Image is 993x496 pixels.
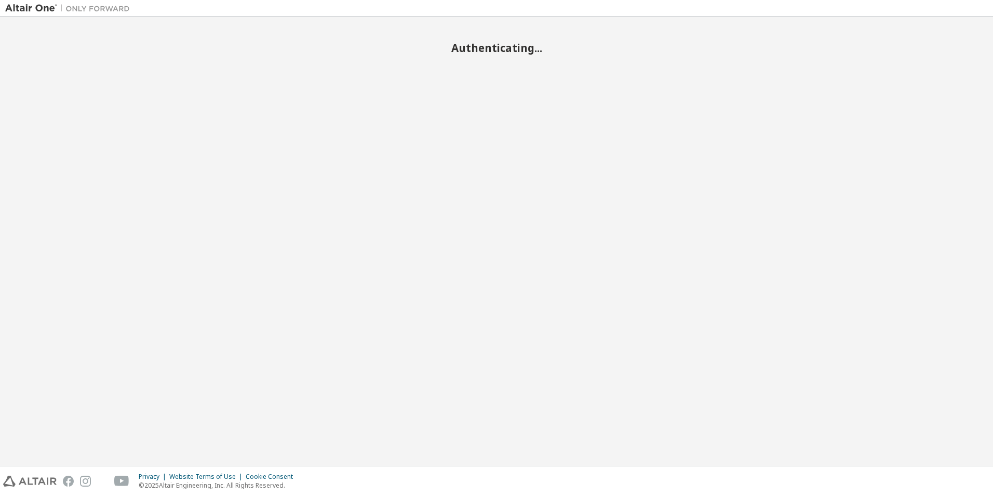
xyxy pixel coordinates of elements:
[169,473,246,481] div: Website Terms of Use
[139,481,299,490] p: © 2025 Altair Engineering, Inc. All Rights Reserved.
[63,476,74,487] img: facebook.svg
[5,3,135,14] img: Altair One
[246,473,299,481] div: Cookie Consent
[139,473,169,481] div: Privacy
[114,476,129,487] img: youtube.svg
[80,476,91,487] img: instagram.svg
[3,476,57,487] img: altair_logo.svg
[5,41,988,55] h2: Authenticating...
